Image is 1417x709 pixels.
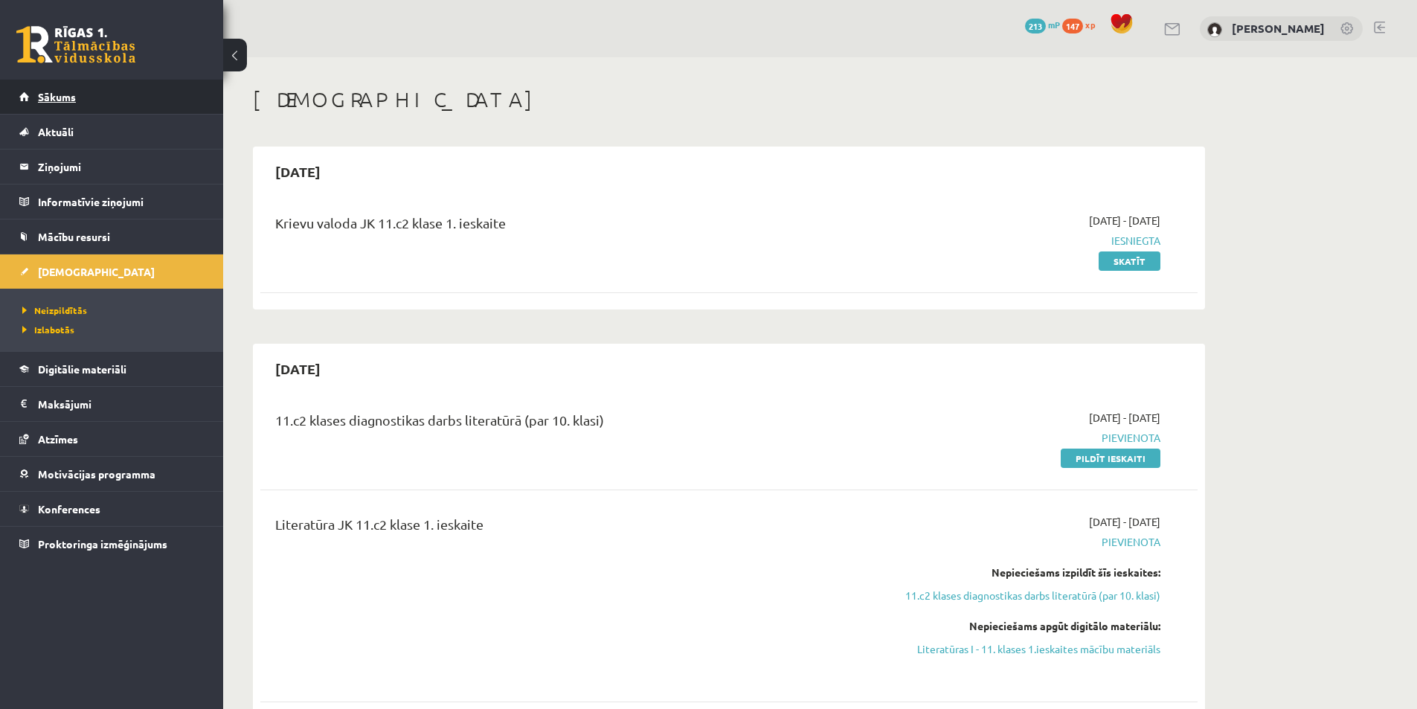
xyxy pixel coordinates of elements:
span: 147 [1062,19,1083,33]
a: Konferences [19,492,205,526]
a: Skatīt [1099,251,1160,271]
h2: [DATE] [260,351,335,386]
div: Literatūra JK 11.c2 klase 1. ieskaite [275,514,858,542]
span: Proktoringa izmēģinājums [38,537,167,551]
legend: Maksājumi [38,387,205,421]
legend: Ziņojumi [38,150,205,184]
a: [DEMOGRAPHIC_DATA] [19,254,205,289]
span: [DEMOGRAPHIC_DATA] [38,265,155,278]
h2: [DATE] [260,154,335,189]
a: Literatūras I - 11. klases 1.ieskaites mācību materiāls [880,641,1160,657]
legend: Informatīvie ziņojumi [38,185,205,219]
div: Krievu valoda JK 11.c2 klase 1. ieskaite [275,213,858,240]
span: xp [1085,19,1095,31]
span: Mācību resursi [38,230,110,243]
span: [DATE] - [DATE] [1089,213,1160,228]
div: Nepieciešams izpildīt šīs ieskaites: [880,565,1160,580]
span: Pievienota [880,430,1160,446]
h1: [DEMOGRAPHIC_DATA] [253,87,1205,112]
span: Izlabotās [22,324,74,336]
a: Mācību resursi [19,219,205,254]
a: 213 mP [1025,19,1060,31]
span: Motivācijas programma [38,467,155,481]
a: Sākums [19,80,205,114]
div: 11.c2 klases diagnostikas darbs literatūrā (par 10. klasi) [275,410,858,437]
a: 11.c2 klases diagnostikas darbs literatūrā (par 10. klasi) [880,588,1160,603]
a: Informatīvie ziņojumi [19,185,205,219]
a: Izlabotās [22,323,208,336]
span: Digitālie materiāli [38,362,126,376]
a: Proktoringa izmēģinājums [19,527,205,561]
span: Sākums [38,90,76,103]
a: Motivācijas programma [19,457,205,491]
span: Iesniegta [880,233,1160,248]
div: Nepieciešams apgūt digitālo materiālu: [880,618,1160,634]
a: Neizpildītās [22,304,208,317]
img: Kristers Omiks [1207,22,1222,37]
a: Atzīmes [19,422,205,456]
span: Atzīmes [38,432,78,446]
span: Pievienota [880,534,1160,550]
span: Konferences [38,502,100,516]
a: Pildīt ieskaiti [1061,449,1160,468]
a: Rīgas 1. Tālmācības vidusskola [16,26,135,63]
a: Maksājumi [19,387,205,421]
span: [DATE] - [DATE] [1089,410,1160,426]
a: Digitālie materiāli [19,352,205,386]
span: mP [1048,19,1060,31]
a: [PERSON_NAME] [1232,21,1325,36]
a: 147 xp [1062,19,1102,31]
span: 213 [1025,19,1046,33]
span: [DATE] - [DATE] [1089,514,1160,530]
a: Ziņojumi [19,150,205,184]
a: Aktuāli [19,115,205,149]
span: Aktuāli [38,125,74,138]
span: Neizpildītās [22,304,87,316]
